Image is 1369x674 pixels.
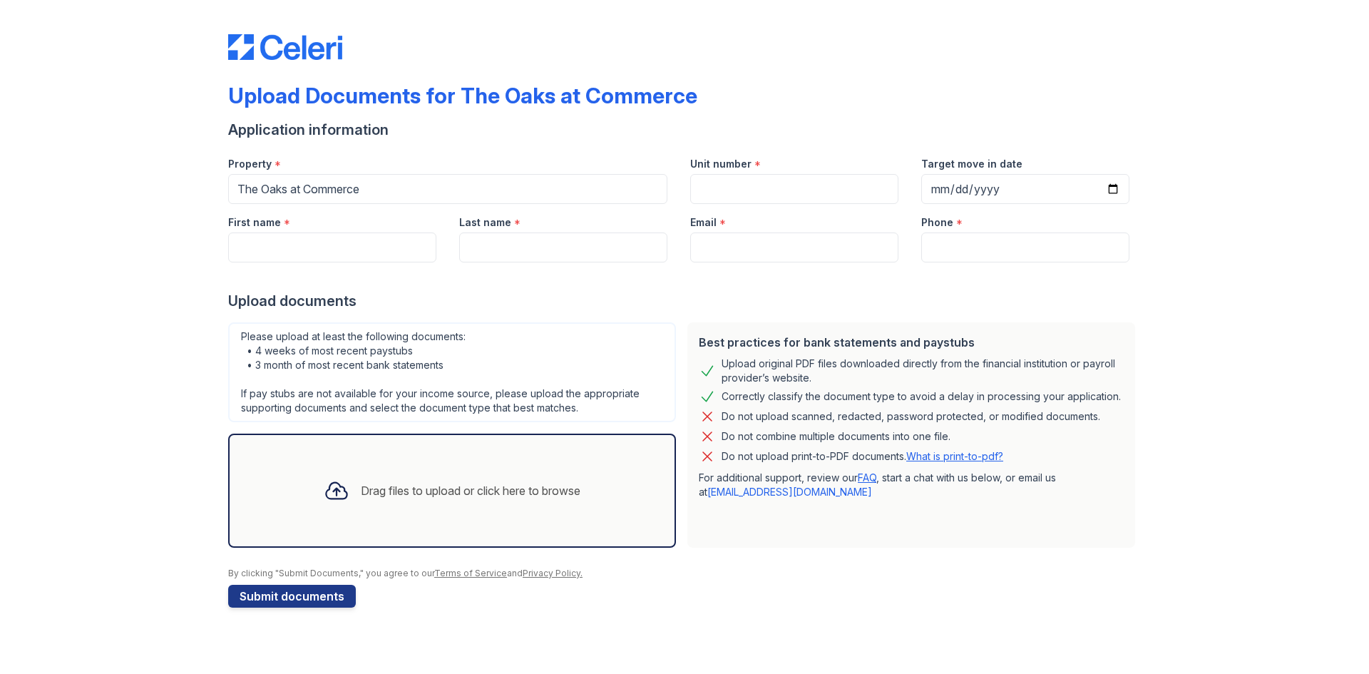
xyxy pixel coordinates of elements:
[459,215,511,230] label: Last name
[228,120,1141,140] div: Application information
[722,408,1100,425] div: Do not upload scanned, redacted, password protected, or modified documents.
[690,215,717,230] label: Email
[228,34,342,60] img: CE_Logo_Blue-a8612792a0a2168367f1c8372b55b34899dd931a85d93a1a3d3e32e68fde9ad4.png
[921,215,953,230] label: Phone
[228,585,356,608] button: Submit documents
[361,482,580,499] div: Drag files to upload or click here to browse
[707,486,872,498] a: [EMAIL_ADDRESS][DOMAIN_NAME]
[722,388,1121,405] div: Correctly classify the document type to avoid a delay in processing your application.
[228,568,1141,579] div: By clicking "Submit Documents," you agree to our and
[690,157,752,171] label: Unit number
[228,83,697,108] div: Upload Documents for The Oaks at Commerce
[228,291,1141,311] div: Upload documents
[699,334,1124,351] div: Best practices for bank statements and paystubs
[228,322,676,422] div: Please upload at least the following documents: • 4 weeks of most recent paystubs • 3 month of mo...
[722,357,1124,385] div: Upload original PDF files downloaded directly from the financial institution or payroll provider’...
[434,568,507,578] a: Terms of Service
[858,471,876,484] a: FAQ
[921,157,1022,171] label: Target move in date
[228,157,272,171] label: Property
[228,215,281,230] label: First name
[722,428,950,445] div: Do not combine multiple documents into one file.
[699,471,1124,499] p: For additional support, review our , start a chat with us below, or email us at
[523,568,583,578] a: Privacy Policy.
[722,449,1003,464] p: Do not upload print-to-PDF documents.
[906,450,1003,462] a: What is print-to-pdf?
